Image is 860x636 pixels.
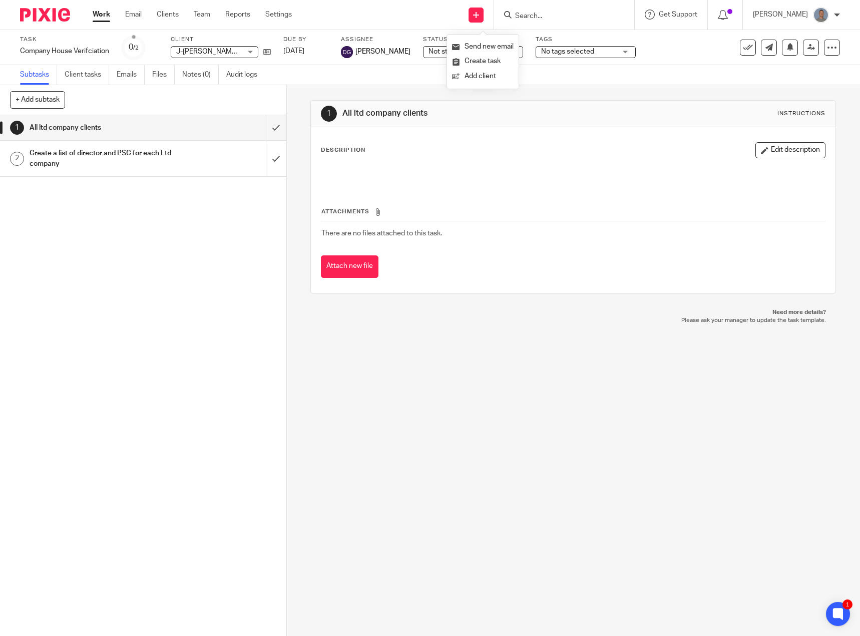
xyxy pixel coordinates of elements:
a: Work [93,10,110,20]
h1: All ltd company clients [30,120,180,135]
img: svg%3E [341,46,353,58]
a: Team [194,10,210,20]
span: No tags selected [541,48,594,55]
a: Send new email [452,40,514,54]
small: /2 [133,45,139,51]
label: Task [20,36,109,44]
a: Subtasks [20,65,57,85]
a: Clients [157,10,179,20]
a: Audit logs [226,65,265,85]
button: Edit description [755,142,825,158]
div: 2 [10,152,24,166]
p: [PERSON_NAME] [753,10,808,20]
h1: All ltd company clients [342,108,595,119]
img: James%20Headshot.png [813,7,829,23]
label: Due by [283,36,328,44]
button: Attach new file [321,255,378,278]
span: Get Support [659,11,697,18]
div: 0 [129,42,139,53]
label: Client [171,36,271,44]
h1: Create a list of director and PSC for each Ltd company [30,146,180,171]
a: Email [125,10,142,20]
input: Search [514,12,604,21]
a: Emails [117,65,145,85]
button: + Add subtask [10,91,65,108]
div: 1 [842,599,852,609]
span: Attachments [321,209,369,214]
a: Create task [452,54,514,69]
img: Pixie [20,8,70,22]
span: There are no files attached to this task. [321,230,442,237]
span: J-[PERSON_NAME] Finance Ltd [176,48,276,55]
a: Client tasks [65,65,109,85]
div: Instructions [777,110,825,118]
div: Company House Verifciation [20,46,109,56]
a: Settings [265,10,292,20]
span: [DATE] [283,48,304,55]
span: Not started [428,48,464,55]
a: Reports [225,10,250,20]
a: Notes (0) [182,65,219,85]
label: Status [423,36,523,44]
label: Assignee [341,36,410,44]
div: 1 [321,106,337,122]
p: Description [321,146,365,154]
label: Tags [536,36,636,44]
a: Files [152,65,175,85]
span: [PERSON_NAME] [355,47,410,57]
a: Add client [452,69,514,84]
p: Need more details? [320,308,826,316]
div: 1 [10,121,24,135]
p: Please ask your manager to update the task template. [320,316,826,325]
